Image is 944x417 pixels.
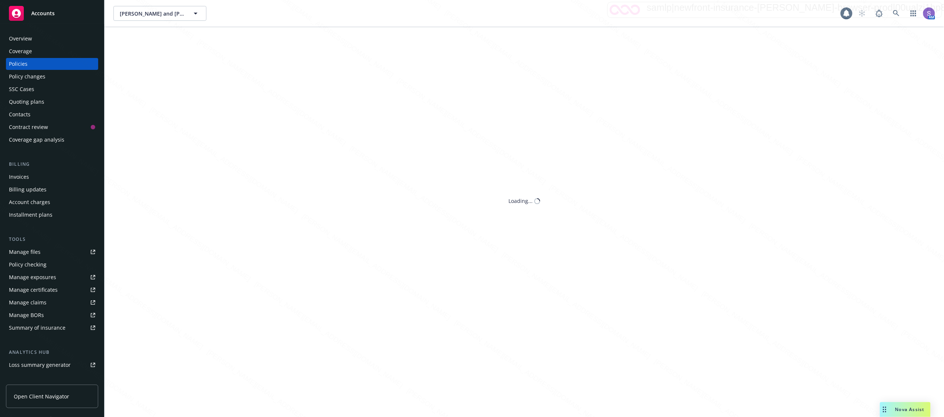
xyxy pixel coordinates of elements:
[9,359,71,371] div: Loss summary generator
[880,402,931,417] button: Nova Assist
[6,161,98,168] div: Billing
[6,58,98,70] a: Policies
[6,209,98,221] a: Installment plans
[9,83,34,95] div: SSC Cases
[9,284,58,296] div: Manage certificates
[9,322,65,334] div: Summary of insurance
[6,3,98,24] a: Accounts
[9,58,28,70] div: Policies
[9,259,46,271] div: Policy checking
[14,392,69,400] span: Open Client Navigator
[6,236,98,243] div: Tools
[6,322,98,334] a: Summary of insurance
[6,109,98,120] a: Contacts
[6,271,98,283] a: Manage exposures
[9,271,56,283] div: Manage exposures
[9,209,52,221] div: Installment plans
[9,33,32,45] div: Overview
[855,6,870,21] a: Start snowing
[6,284,98,296] a: Manage certificates
[895,406,925,413] span: Nova Assist
[6,134,98,146] a: Coverage gap analysis
[6,96,98,108] a: Quoting plans
[6,309,98,321] a: Manage BORs
[113,6,206,21] button: [PERSON_NAME] and [PERSON_NAME]
[9,171,29,183] div: Invoices
[9,184,46,195] div: Billing updates
[9,45,32,57] div: Coverage
[6,359,98,371] a: Loss summary generator
[6,33,98,45] a: Overview
[6,171,98,183] a: Invoices
[9,246,41,258] div: Manage files
[6,121,98,133] a: Contract review
[6,297,98,308] a: Manage claims
[6,184,98,195] a: Billing updates
[872,6,887,21] a: Report a Bug
[6,259,98,271] a: Policy checking
[9,134,64,146] div: Coverage gap analysis
[9,309,44,321] div: Manage BORs
[508,197,533,205] div: Loading...
[6,196,98,208] a: Account charges
[6,246,98,258] a: Manage files
[9,121,48,133] div: Contract review
[120,10,184,17] span: [PERSON_NAME] and [PERSON_NAME]
[6,71,98,83] a: Policy changes
[9,196,50,208] div: Account charges
[31,10,55,16] span: Accounts
[9,96,44,108] div: Quoting plans
[889,6,904,21] a: Search
[880,402,889,417] div: Drag to move
[9,109,30,120] div: Contacts
[906,6,921,21] a: Switch app
[9,297,46,308] div: Manage claims
[923,7,935,19] img: photo
[6,349,98,356] div: Analytics hub
[9,71,45,83] div: Policy changes
[6,45,98,57] a: Coverage
[6,83,98,95] a: SSC Cases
